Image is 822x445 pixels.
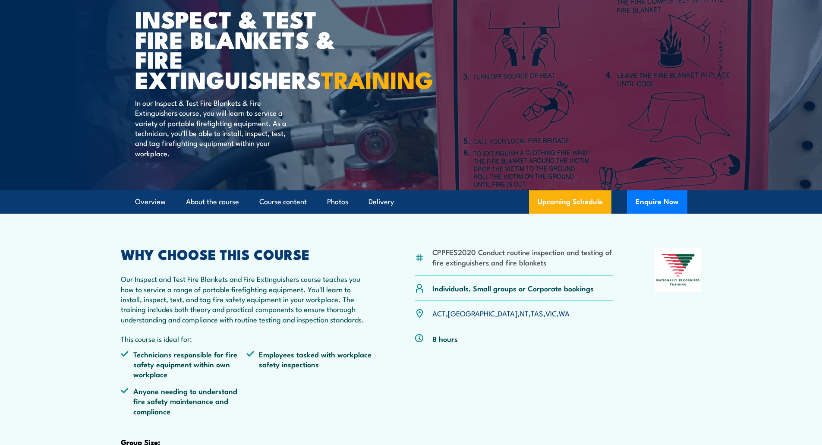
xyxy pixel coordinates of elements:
a: VIC [545,308,557,318]
a: ACT [432,308,446,318]
a: [GEOGRAPHIC_DATA] [448,308,517,318]
h1: Inspect & Test Fire Blankets & Fire Extinguishers [135,9,348,89]
li: Technicians responsible for fire safety equipment within own workplace [121,349,247,379]
img: Nationally Recognised Training logo. [655,248,702,292]
a: Upcoming Schedule [529,190,611,214]
p: Individuals, Small groups or Corporate bookings [432,283,594,293]
a: Overview [135,190,166,213]
a: Delivery [368,190,394,213]
a: About the course [186,190,239,213]
p: Our Inspect and Test Fire Blankets and Fire Extinguishers course teaches you how to service a ran... [121,274,373,324]
h2: WHY CHOOSE THIS COURSE [121,248,373,260]
p: , , , , , [432,308,570,318]
li: CPPFES2020 Conduct routine inspection and testing of fire extinguishers and fire blankets [432,247,613,267]
a: Course content [259,190,307,213]
p: In our Inspect & Test Fire Blankets & Fire Extinguishers course, you will learn to service a vari... [135,98,293,158]
button: Enquire Now [627,190,687,214]
a: Photos [327,190,348,213]
a: NT [520,308,529,318]
p: This course is ideal for: [121,334,373,344]
p: 8 hours [432,334,458,344]
li: Employees tasked with workplace safety inspections [246,349,372,379]
li: Anyone needing to understand fire safety maintenance and compliance [121,386,247,416]
a: WA [559,308,570,318]
strong: TRAINING [321,61,433,97]
a: TAS [531,308,543,318]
